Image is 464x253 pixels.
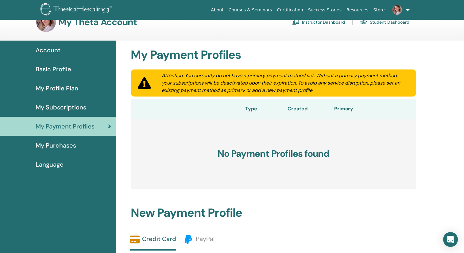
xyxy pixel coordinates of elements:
[292,17,345,27] a: Instructor Dashboard
[360,17,409,27] a: Student Dashboard
[316,99,372,119] th: Primary
[292,19,300,25] img: chalkboard-teacher.svg
[131,119,416,189] h3: No Payment Profiles found
[208,4,226,16] a: About
[36,141,76,150] span: My Purchases
[371,4,387,16] a: Store
[130,235,176,251] a: Credit Card
[130,235,140,244] img: credit-card-solid.svg
[127,48,420,62] h2: My Payment Profiles
[36,160,64,169] span: Language
[392,5,402,15] img: default.jpg
[36,84,78,93] span: My Profile Plan
[306,4,344,16] a: Success Stories
[274,4,305,16] a: Certification
[184,235,193,244] img: paypal.svg
[196,235,215,243] span: PayPal
[443,232,458,247] div: Open Intercom Messenger
[226,4,275,16] a: Courses & Seminars
[36,45,60,55] span: Account
[279,99,316,119] th: Created
[223,99,279,119] th: Type
[41,3,114,17] img: logo.png
[344,4,371,16] a: Resources
[154,72,416,94] div: Attention: You currently do not have a primary payment method set. Without a primary payment meth...
[360,20,367,25] img: graduation-cap.svg
[36,65,71,74] span: Basic Profile
[36,103,86,112] span: My Subscriptions
[58,17,137,28] h3: My Theta Account
[36,122,95,131] span: My Payment Profiles
[127,206,420,220] h2: New Payment Profile
[36,12,56,32] img: default.jpg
